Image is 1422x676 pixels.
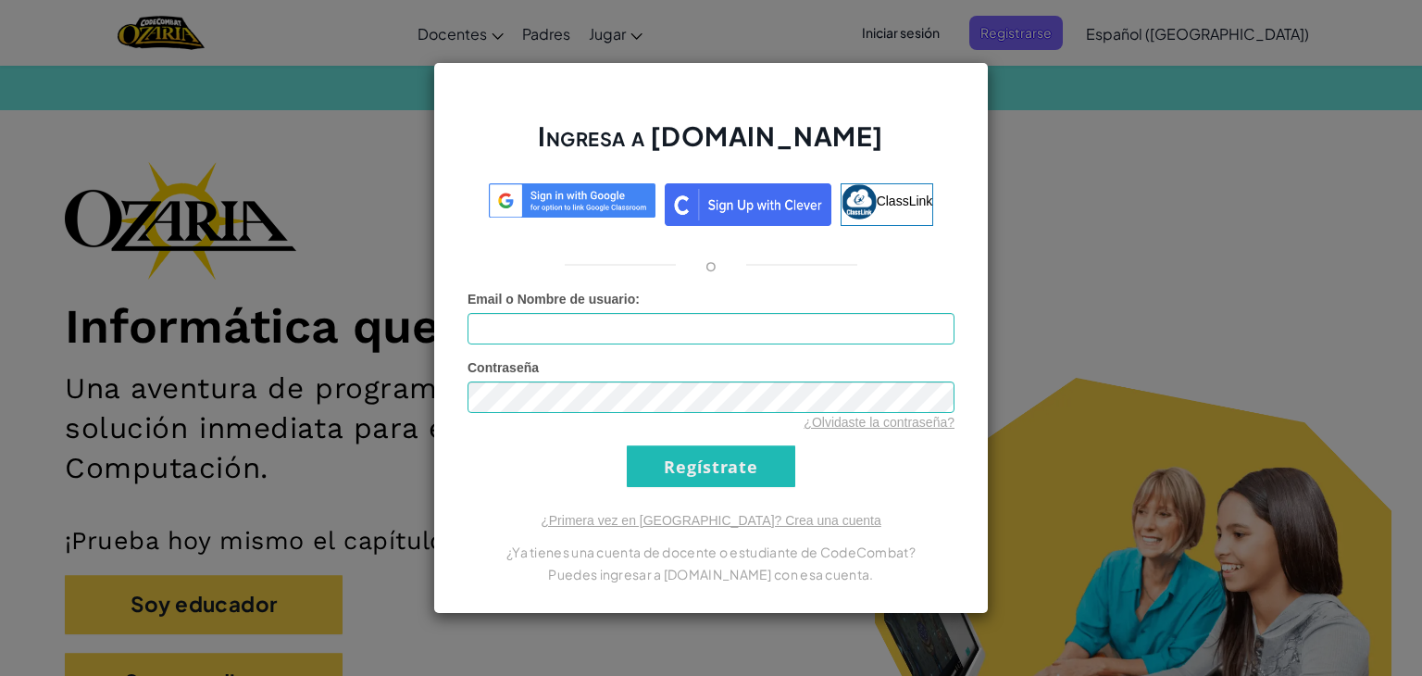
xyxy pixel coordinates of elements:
a: ¿Primera vez en [GEOGRAPHIC_DATA]? Crea una cuenta [541,513,881,528]
span: Email o Nombre de usuario [468,292,635,307]
h2: Ingresa a [DOMAIN_NAME] [468,119,954,172]
img: clever_sso_button@2x.png [665,183,831,226]
img: classlink-logo-small.png [842,184,877,219]
input: Regístrate [627,445,795,487]
span: ClassLink [877,194,933,208]
p: o [705,254,717,276]
a: ¿Olvidaste la contraseña? [804,415,954,430]
p: Puedes ingresar a [DOMAIN_NAME] con esa cuenta. [468,563,954,585]
img: log-in-google-sso.svg [489,183,655,218]
span: Contraseña [468,360,539,375]
p: ¿Ya tienes una cuenta de docente o estudiante de CodeCombat? [468,541,954,563]
label: : [468,290,640,308]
